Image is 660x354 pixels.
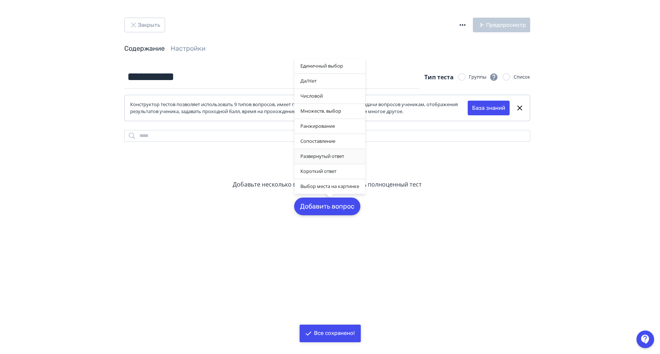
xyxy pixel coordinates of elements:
[295,134,365,149] div: Сопоставление
[295,59,365,73] div: Единичный выбор
[295,104,365,119] div: Множеств. выбор
[295,89,365,104] div: Числовой
[314,330,355,337] div: Все сохранено!
[295,149,365,164] div: Развернутый ответ
[295,119,365,134] div: Ранжирование
[295,179,365,194] div: Выбор места на картинке
[295,164,365,179] div: Короткий ответ
[295,74,365,88] div: Да/Нет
